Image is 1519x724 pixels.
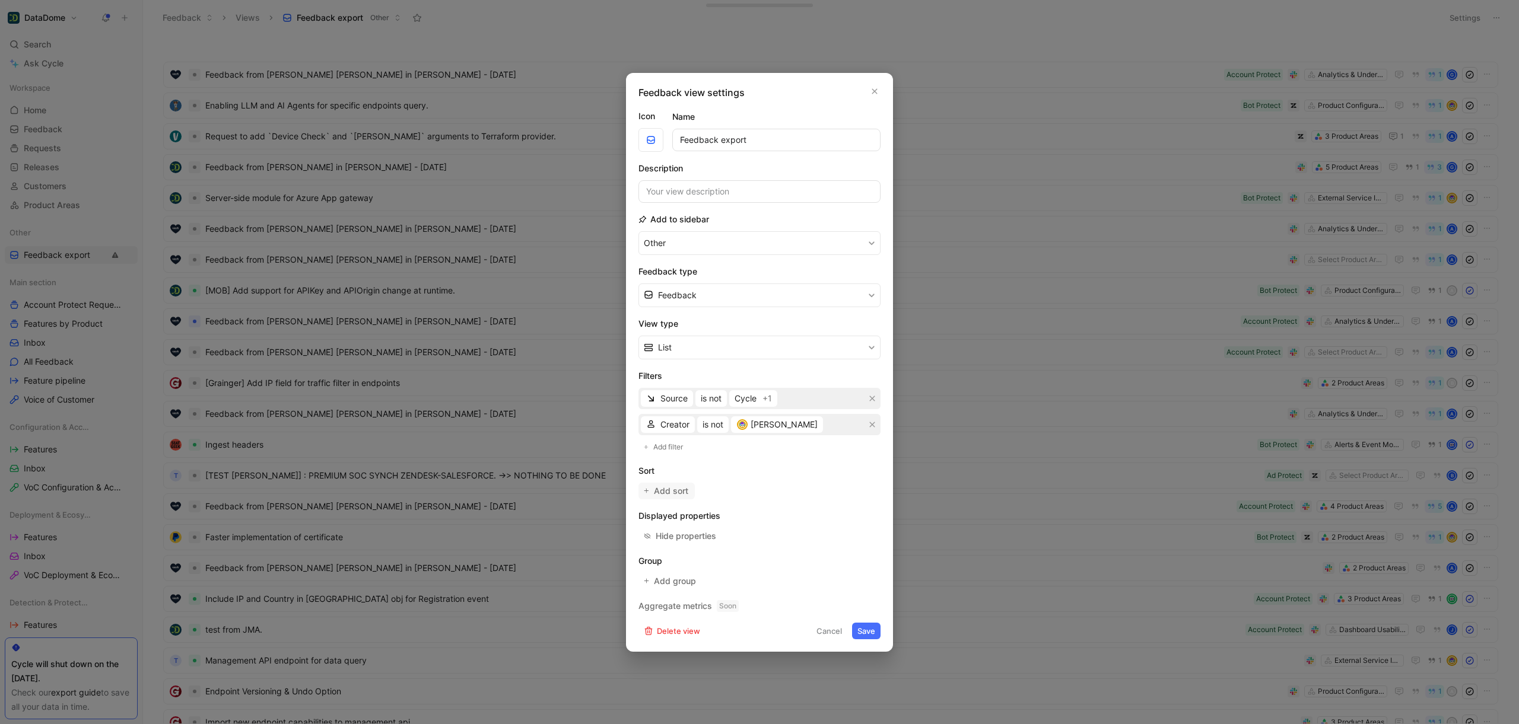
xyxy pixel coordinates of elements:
span: is not [703,417,723,432]
input: Your view description [638,180,881,203]
h2: Displayed properties [638,509,881,523]
h2: Add to sidebar [638,212,709,227]
div: Hide properties [656,529,716,543]
button: Delete view [638,623,706,639]
button: Creator [641,416,695,433]
button: Feedback [638,283,881,307]
button: Cancel [811,623,847,639]
img: avatar [738,420,746,429]
h2: Feedback view settings [638,85,745,100]
span: Feedback [658,288,697,302]
button: Other [638,231,881,255]
button: Cycle+1 [729,390,777,407]
h2: Name [672,110,695,124]
button: Add filter [638,440,689,454]
button: Add sort [638,483,695,499]
h2: View type [638,317,881,331]
button: Source [641,390,693,407]
h2: Feedback type [638,264,881,279]
h2: Aggregate metrics [638,599,881,613]
span: Cycle [735,391,757,406]
span: Soon [717,600,739,612]
button: Save [852,623,881,639]
button: Add group [638,573,703,589]
span: is not [701,391,722,406]
span: Add sort [654,484,689,498]
h2: Description [638,161,683,176]
div: [PERSON_NAME] [736,417,818,432]
span: Creator [660,417,689,432]
button: avatar[PERSON_NAME] [731,416,823,433]
button: Hide properties [638,528,722,544]
h2: Group [638,554,881,568]
label: Icon [638,109,663,123]
span: Add filter [653,441,684,453]
span: Add group [654,574,697,588]
input: Your view name [672,129,881,151]
span: Source [660,391,688,406]
button: is not [695,390,727,407]
button: is not [697,416,729,433]
h2: Sort [638,464,881,478]
span: +1 [762,391,772,406]
h2: Filters [638,369,881,383]
button: List [638,336,881,359]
